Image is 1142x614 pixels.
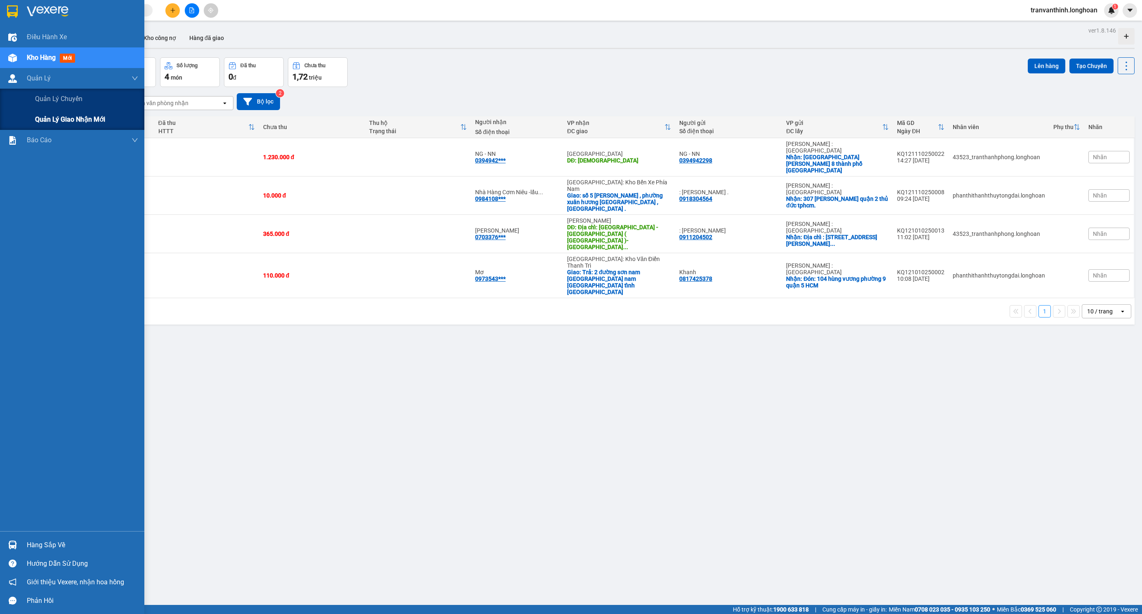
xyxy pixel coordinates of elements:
span: message [9,597,16,605]
img: icon-new-feature [1108,7,1115,14]
div: 0817425378 [679,275,712,282]
div: 0911204502 [679,234,712,240]
span: Điều hành xe [27,32,67,42]
div: DĐ: hoa thánh [567,157,671,164]
span: Miền Bắc [997,605,1056,614]
span: aim [208,7,214,13]
button: Số lượng4món [160,57,220,87]
img: warehouse-icon [8,33,17,42]
div: Nhãn [1088,124,1130,130]
div: KQ121110250022 [897,151,944,157]
div: 10.000 đ [263,192,361,199]
div: 43523_tranthanhphong.longhoan [953,231,1045,237]
div: VP gửi [786,120,882,126]
button: Chưa thu1,72 triệu [288,57,348,87]
div: Nhận: 380 Nguyễn An Ninh phường 8 thành phố Vũng Tàu [786,154,889,174]
div: 0918304564 [679,195,712,202]
div: phanthithanhthuytongdai.longhoan [953,192,1045,199]
span: Kho hàng [27,54,56,61]
span: tranvanthinh.longhoan [1024,5,1104,15]
div: Giao: Trả: 2 đường sơn nam phường hiến nam tp hưng yên tỉnh hưng yên [567,269,671,295]
div: KQ121010250013 [897,227,944,234]
div: ĐC giao [567,128,664,134]
div: Chọn văn phòng nhận [132,99,188,107]
div: ver 1.8.146 [1088,26,1116,35]
div: 0394942298 [679,157,712,164]
button: Đã thu0đ [224,57,284,87]
span: Nhãn [1093,154,1107,160]
div: 09:24 [DATE] [897,195,944,202]
span: Nhãn [1093,192,1107,199]
div: [PERSON_NAME] : [GEOGRAPHIC_DATA] [786,182,889,195]
th: Toggle SortBy [1049,116,1084,138]
div: [PERSON_NAME] : [GEOGRAPHIC_DATA] [786,141,889,154]
svg: open [1119,308,1126,315]
div: Nhận: Địa chỉ : 157 Nguyễn Tất Thành, P.18, Q.4, Phường 18, Quận 4, Hồ Chí Minh, Việt Nam [786,234,889,247]
div: 14:27 [DATE] [897,157,944,164]
span: món [171,74,182,81]
div: NG - NN [475,151,559,157]
sup: 2 [276,89,284,97]
div: Nhà Hàng Cơm Niêu -lẩu -nướng Now Dalat [475,189,559,195]
span: đ [233,74,236,81]
div: Đã thu [240,63,256,68]
span: Hỗ trợ kỹ thuật: [733,605,809,614]
span: Miền Nam [889,605,990,614]
div: [GEOGRAPHIC_DATA]: Kho Văn Điển Thanh Trì [567,256,671,269]
div: Đã thu [158,120,248,126]
div: [PERSON_NAME] [567,217,671,224]
span: notification [9,578,16,586]
div: 365.000 đ [263,231,361,237]
span: down [132,75,138,82]
div: Nhận: Đón: 104 hùng vương phường 9 quận 5 HCM [786,275,889,289]
div: Chưa thu [304,63,325,68]
button: aim [204,3,218,18]
button: Hàng đã giao [183,28,231,48]
div: 110.000 đ [263,272,361,279]
div: Số điện thoại [679,128,778,134]
span: question-circle [9,560,16,567]
th: Toggle SortBy [563,116,675,138]
div: Lương Thị Thoả [475,227,559,234]
button: 1 [1038,305,1051,318]
span: ... [830,240,835,247]
span: caret-down [1126,7,1134,14]
div: phanthithanhthuytongdai.longhoan [953,272,1045,279]
span: 1,72 [292,72,308,82]
button: plus [165,3,180,18]
div: 10:08 [DATE] [897,275,944,282]
div: HTTT [158,128,248,134]
div: [GEOGRAPHIC_DATA]: Kho Bến Xe Phía Nam [567,179,671,192]
span: 0 [228,72,233,82]
div: [PERSON_NAME] : [GEOGRAPHIC_DATA] [786,262,889,275]
div: Khanh [679,269,778,275]
div: KQ121010250002 [897,269,944,275]
div: Hướng dẫn sử dụng [27,558,138,570]
div: Tạo kho hàng mới [1118,28,1135,45]
div: VP nhận [567,120,664,126]
div: 1.230.000 đ [263,154,361,160]
sup: 1 [1112,4,1118,9]
div: Người gửi [679,120,778,126]
span: ⚪️ [992,608,995,611]
button: file-add [185,3,199,18]
strong: 1900 633 818 [773,606,809,613]
img: warehouse-icon [8,541,17,549]
div: ĐC lấy [786,128,882,134]
div: DĐ: Địa chỉ: Trung Lương - Phường Bắc Hồng Lĩnh ( Tx Hồng Lĩnh )- Hà Tĩnh [567,224,671,250]
button: Tạo Chuyến [1069,59,1114,73]
svg: open [221,100,228,106]
th: Toggle SortBy [154,116,259,138]
div: [PERSON_NAME] : [GEOGRAPHIC_DATA] [786,221,889,234]
div: Nhận: 307 Nguyễn duy trinh quận 2 thủ đức tphcm. [786,195,889,209]
div: Mơ [475,269,559,275]
div: KQ121110250008 [897,189,944,195]
div: NG - NN [679,151,778,157]
span: down [132,137,138,144]
img: warehouse-icon [8,54,17,62]
img: logo-vxr [7,5,18,18]
th: Toggle SortBy [365,116,471,138]
span: 1 [1114,4,1116,9]
span: Báo cáo [27,135,52,145]
span: Nhãn [1093,231,1107,237]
